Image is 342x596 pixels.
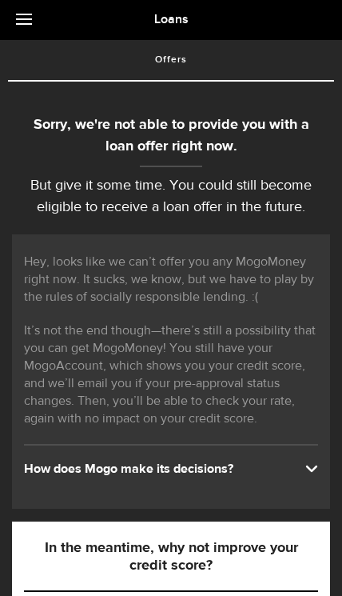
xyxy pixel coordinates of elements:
h5: In the meantime, why not improve your credit score? [24,539,318,574]
p: But give it some time. You could still become eligible to receive a loan offer in the future. [12,175,330,218]
ul: Tabs Navigation [8,40,334,82]
span: Loans [154,12,189,27]
iframe: LiveChat chat widget [275,529,342,596]
div: How does Mogo make its decisions? [24,461,318,478]
div: Sorry, we're not able to provide you with a loan offer right now. [12,114,330,158]
p: Hey, looks like we can’t offer you any MogoMoney right now. It sucks, we know, but we have to pla... [24,254,318,306]
p: It’s not the end though—there’s still a possibility that you can get MogoMoney! You still have yo... [24,322,318,428]
a: Offers [8,40,334,80]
